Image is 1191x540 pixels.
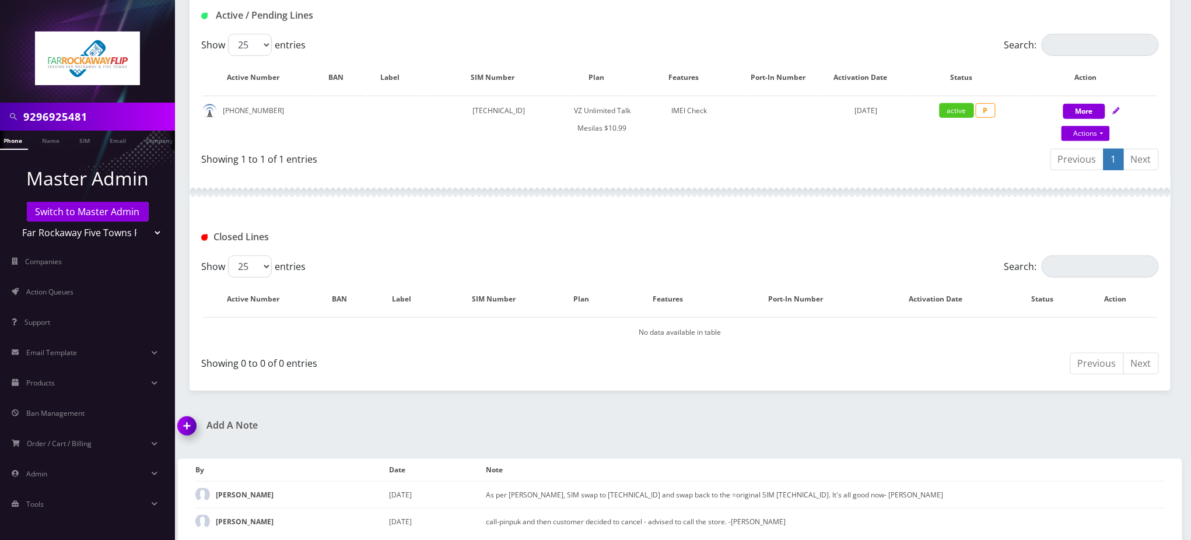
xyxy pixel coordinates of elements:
a: Switch to Master Admin [27,202,149,222]
th: BAN: activate to sort column ascending [317,61,367,94]
td: [PHONE_NUMBER] [202,96,316,143]
th: BAN: activate to sort column ascending [317,282,374,316]
h1: Active / Pending Lines [201,10,509,21]
th: Plan: activate to sort column ascending [573,61,632,94]
th: By [195,459,389,481]
span: Email Template [26,348,77,357]
input: Search: [1042,34,1159,56]
span: active [940,103,974,118]
th: SIM Number: activate to sort column ascending [442,282,558,316]
span: Support [24,317,50,327]
td: As per [PERSON_NAME], SIM swap to [TECHNICAL_ID] and swap back to the =original SIM [TECHNICAL_ID... [486,481,1165,508]
button: More [1063,104,1105,119]
th: Label: activate to sort column ascending [375,282,440,316]
input: Search: [1042,255,1159,278]
a: Next [1123,149,1159,170]
th: Activation Date: activate to sort column ascending [823,61,910,94]
td: [DATE] [389,481,486,508]
th: Action: activate to sort column ascending [1025,61,1158,94]
label: Search: [1004,34,1159,56]
th: Features: activate to sort column ascending [617,282,730,316]
img: default.png [202,104,217,118]
a: Next [1123,353,1159,374]
a: Email [104,131,132,149]
div: Showing 0 to 0 of 0 entries [201,352,671,370]
td: call-pinpuk and then customer decided to cancel - advised to call the store. -[PERSON_NAME] [486,508,1165,535]
th: Active Number: activate to sort column descending [202,282,316,316]
div: Showing 1 to 1 of 1 entries [201,148,671,166]
strong: [PERSON_NAME] [216,517,274,527]
img: Active / Pending Lines [201,13,208,19]
th: Activation Date: activate to sort column ascending [873,282,1011,316]
select: Showentries [228,255,272,278]
img: Closed Lines [201,234,208,241]
td: No data available in table [202,317,1158,347]
th: Date [389,459,486,481]
a: Actions [1062,126,1110,141]
span: Tools [26,499,44,509]
th: SIM Number: activate to sort column ascending [425,61,572,94]
td: VZ Unlimited Talk Mesilas $10.99 [573,96,632,143]
div: IMEI Check [633,102,746,120]
th: Note [486,459,1165,481]
span: Admin [26,469,47,479]
a: Previous [1070,353,1124,374]
td: [TECHNICAL_ID] [425,96,572,143]
strong: [PERSON_NAME] [216,490,274,500]
span: Order / Cart / Billing [27,439,92,448]
th: Action : activate to sort column ascending [1085,282,1158,316]
th: Status: activate to sort column ascending [1013,282,1085,316]
span: P [976,103,996,118]
a: Previous [1050,149,1104,170]
label: Search: [1004,255,1159,278]
h1: Closed Lines [201,232,509,243]
th: Port-In Number: activate to sort column ascending [747,61,821,94]
th: Port-In Number: activate to sort column ascending [732,282,871,316]
a: Add A Note [178,420,671,431]
th: Features: activate to sort column ascending [633,61,746,94]
a: Company [140,131,179,149]
span: Companies [26,257,62,267]
input: Search in Company [23,106,172,128]
span: [DATE] [855,106,878,115]
span: Products [26,378,55,388]
a: SIM [73,131,96,149]
span: Action Queues [26,287,73,297]
img: Far Rockaway Five Towns Flip [35,31,140,85]
th: Label: activate to sort column ascending [368,61,424,94]
label: Show entries [201,34,306,56]
th: Plan: activate to sort column ascending [559,282,616,316]
th: Status: activate to sort column ascending [911,61,1024,94]
a: Name [36,131,65,149]
a: 1 [1104,149,1124,170]
label: Show entries [201,255,306,278]
select: Showentries [228,34,272,56]
span: Ban Management [26,408,85,418]
th: Active Number: activate to sort column ascending [202,61,316,94]
td: [DATE] [389,508,486,535]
